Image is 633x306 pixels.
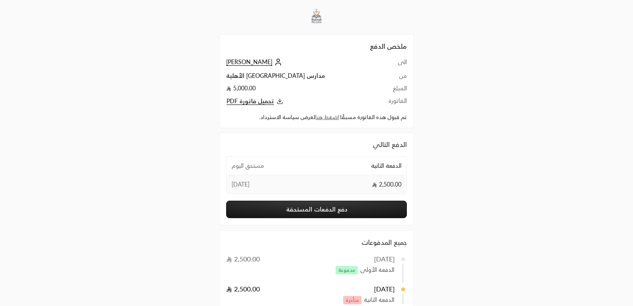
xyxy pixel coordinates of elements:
[336,266,358,274] span: مدفوعة
[374,254,395,264] div: [DATE]
[226,139,407,149] div: الدفع التالي
[343,296,361,304] span: متأخرة
[226,113,407,122] div: تم قبول هذه الفاتورة مسبقًا. لعرض سياسة الاسترداد.
[226,201,407,218] button: دفع الدفعات المستحقة
[226,58,284,65] a: [PERSON_NAME]
[226,285,260,293] span: 2,500.00
[226,41,407,51] h2: ملخص الدفع
[305,5,328,27] img: Company Logo
[227,97,274,105] span: تحميل فاتورة PDF
[226,84,379,97] td: 5,000.00
[226,58,272,66] span: [PERSON_NAME]
[364,296,394,304] span: الدفعة الثانية
[379,58,407,72] td: الى
[226,237,407,247] div: جميع المدفوعات
[379,72,407,84] td: من
[360,266,394,274] span: الدفعة الأولى
[379,84,407,97] td: المبلغ
[226,72,379,84] td: مدارس [GEOGRAPHIC_DATA] الأهلية
[226,255,260,263] span: 2,500.00
[232,162,264,170] span: مستحق اليوم
[379,97,407,106] td: الفاتورة
[371,162,401,170] span: الدفعة الثانية
[315,114,339,120] a: اضغط هنا
[232,180,249,189] span: [DATE]
[372,180,401,189] span: 2,500.00
[374,284,395,294] div: [DATE]
[226,97,379,106] button: تحميل فاتورة PDF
